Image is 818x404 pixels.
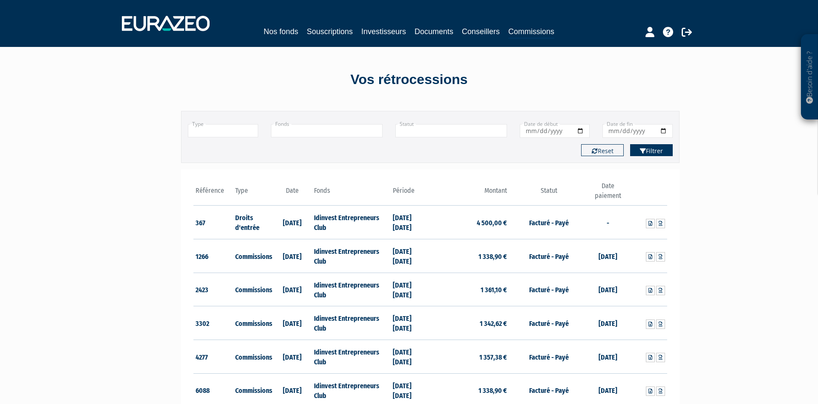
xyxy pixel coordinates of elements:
th: Statut [509,181,588,206]
td: [DATE] [272,206,312,239]
th: Fonds [312,181,391,206]
a: Documents [415,26,453,38]
td: [DATE] [588,239,628,273]
td: [DATE] [DATE] [391,306,430,340]
td: Idinvest Entrepreneurs Club [312,239,391,273]
td: Facturé - Payé [509,239,588,273]
td: 4 500,00 € [430,206,509,239]
td: [DATE] [272,273,312,306]
button: Filtrer [630,144,673,156]
td: [DATE] [588,340,628,374]
td: 1266 [193,239,233,273]
td: 2423 [193,273,233,306]
th: Type [233,181,273,206]
td: [DATE] [DATE] [391,273,430,306]
td: Idinvest Entrepreneurs Club [312,306,391,340]
div: Vos rétrocessions [166,70,652,90]
td: [DATE] [DATE] [391,206,430,239]
td: 367 [193,206,233,239]
a: Conseillers [462,26,500,38]
td: [DATE] [588,273,628,306]
td: Commissions [233,239,273,273]
a: Commissions [508,26,554,39]
td: Facturé - Payé [509,206,588,239]
th: Date [272,181,312,206]
td: Droits d'entrée [233,206,273,239]
td: Idinvest Entrepreneurs Club [312,273,391,306]
td: Commissions [233,340,273,374]
td: 1 342,62 € [430,306,509,340]
button: Reset [581,144,624,156]
th: Référence [193,181,233,206]
th: Date paiement [588,181,628,206]
p: Besoin d'aide ? [805,39,815,116]
td: Facturé - Payé [509,273,588,306]
td: Idinvest Entrepreneurs Club [312,340,391,374]
a: Investisseurs [361,26,406,38]
td: [DATE] [DATE] [391,239,430,273]
th: Période [391,181,430,206]
td: 3302 [193,306,233,340]
td: Facturé - Payé [509,306,588,340]
td: [DATE] [588,306,628,340]
a: Souscriptions [307,26,353,38]
td: 1 361,10 € [430,273,509,306]
td: - [588,206,628,239]
a: Nos fonds [264,26,298,38]
th: Montant [430,181,509,206]
td: Idinvest Entrepreneurs Club [312,206,391,239]
td: Commissions [233,273,273,306]
td: 1 357,38 € [430,340,509,374]
td: 4277 [193,340,233,374]
td: Commissions [233,306,273,340]
td: 1 338,90 € [430,239,509,273]
td: [DATE] [272,340,312,374]
td: [DATE] [DATE] [391,340,430,374]
img: 1732889491-logotype_eurazeo_blanc_rvb.png [122,16,210,31]
td: [DATE] [272,239,312,273]
td: Facturé - Payé [509,340,588,374]
td: [DATE] [272,306,312,340]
